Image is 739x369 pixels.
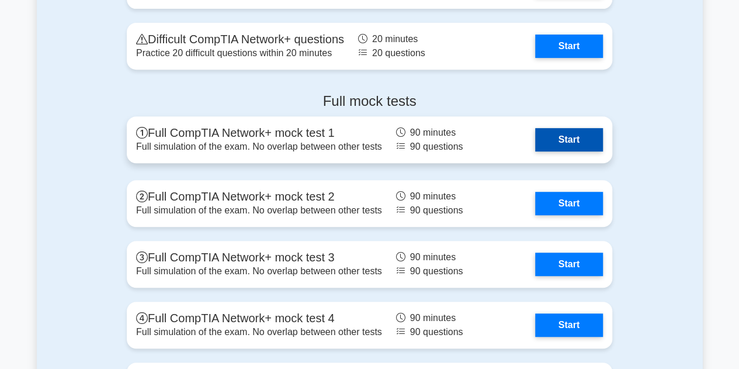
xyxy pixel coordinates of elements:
a: Start [535,35,603,58]
h4: Full mock tests [127,93,612,110]
a: Start [535,313,603,337]
a: Start [535,128,603,151]
a: Start [535,253,603,276]
a: Start [535,192,603,215]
